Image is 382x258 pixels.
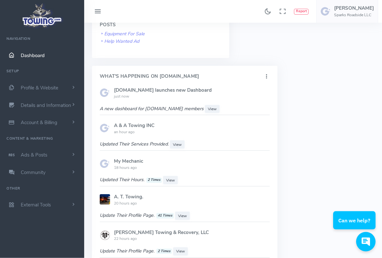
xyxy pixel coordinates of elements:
span: Details and Information [21,102,71,109]
img: Generic placeholder image [100,194,110,205]
i: Updated Their Hours. [100,177,163,183]
span: View [178,214,187,219]
a: View [205,105,219,113]
button: Report [294,9,309,15]
h5: A & A Towing INC [114,123,270,128]
span: External Tools [21,202,51,208]
h5: My Mechanic [114,159,270,164]
img: Generic placeholder image [100,123,110,134]
img: logo [20,2,64,29]
img: Generic placeholder image [100,159,110,169]
span: View [166,178,175,183]
img: Generic placeholder image [100,88,110,98]
a: View [163,176,178,184]
span: View [208,107,217,112]
h5: [PERSON_NAME] Towing & Recovery, LLC [114,230,270,235]
span: Profile & Website [21,85,58,91]
h4: Posts [100,23,221,28]
small: 22 hours ago [114,236,137,241]
span: Dashboard [21,52,45,59]
small: just now [114,94,129,99]
small: 18 hours ago [114,165,137,170]
i: Update Their Profile Page. [100,248,173,254]
span: 2 Times [156,249,172,254]
h5: [PERSON_NAME] [334,6,374,11]
i: Update Their Profile Page. [100,212,175,219]
a: View [170,141,185,149]
img: user-image [320,6,331,17]
h6: Sparks Roadside LLC [334,13,374,17]
small: an hour ago [114,130,135,135]
h4: What's Happening On [DOMAIN_NAME] [100,74,199,79]
i: Updated Their Services Provided. [100,141,169,147]
iframe: Conversations [327,193,382,258]
span: Community [21,169,46,176]
span: Ads & Posts [21,152,47,158]
h5: [DOMAIN_NAME] launches new Dashboard [114,88,270,93]
span: 41 Times [156,213,174,218]
a: View [173,248,188,256]
a: Equipment For Sale [100,31,145,37]
small: 20 hours ago [114,201,137,206]
i: A new dashboard for [DOMAIN_NAME] members [100,105,204,112]
span: View [173,142,182,147]
span: View [176,249,185,254]
h5: A. T. Towing. [114,194,270,200]
a: View [175,212,190,220]
span: Account & Billing [21,119,57,126]
img: Generic placeholder image [100,230,110,240]
a: Help Wanted Ad [100,38,139,45]
span: 2 Times [146,178,162,183]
